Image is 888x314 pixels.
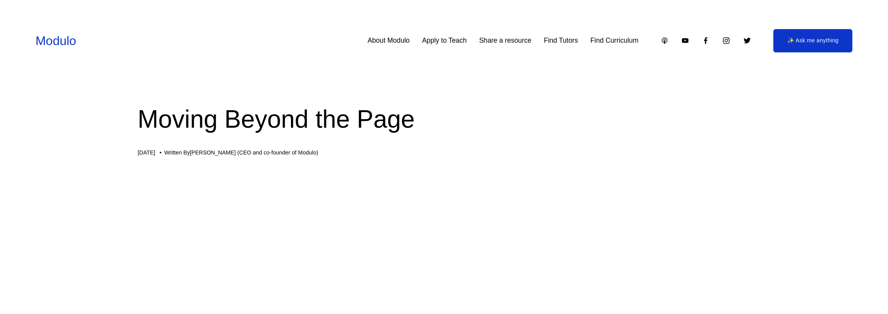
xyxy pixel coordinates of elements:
a: Find Tutors [544,34,578,47]
a: Apple Podcasts [661,36,669,45]
a: Apply to Teach [422,34,466,47]
a: Facebook [702,36,710,45]
a: About Modulo [368,34,410,47]
a: Find Curriculum [590,34,638,47]
a: YouTube [681,36,689,45]
a: Instagram [722,36,730,45]
div: Written By [164,149,318,156]
a: Twitter [743,36,751,45]
h1: Moving Beyond the Page [138,102,750,137]
a: [PERSON_NAME] (CEO and co-founder of Modulo) [190,149,318,156]
a: Share a resource [479,34,532,47]
a: ✨ Ask me anything [773,29,852,52]
a: Modulo [36,34,76,48]
span: [DATE] [138,149,155,156]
